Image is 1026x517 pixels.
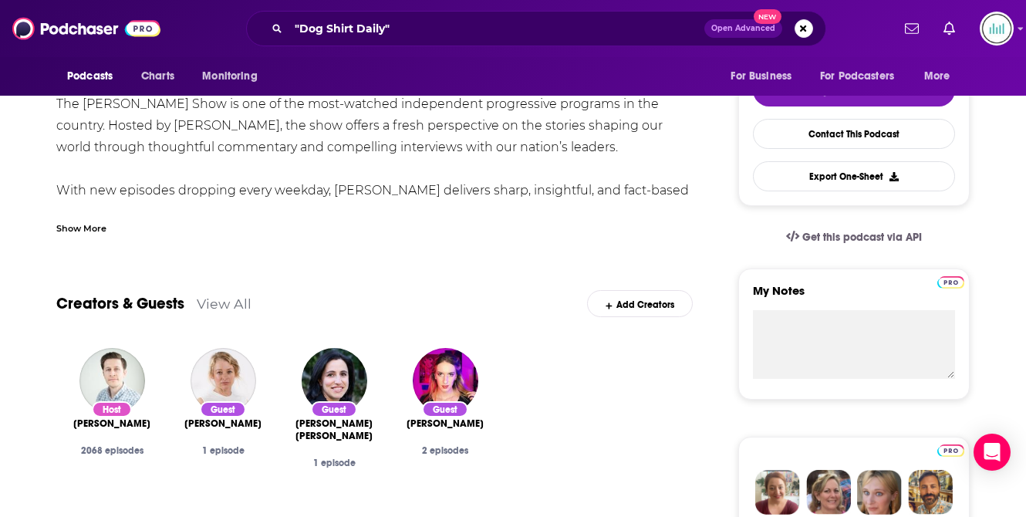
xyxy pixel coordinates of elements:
img: Emily Broad Leib [302,348,367,414]
div: The [PERSON_NAME] Show is one of the most-watched independent progressive programs in the country... [56,93,693,266]
div: Guest [200,401,246,417]
input: Search podcasts, credits, & more... [289,16,704,41]
a: Charts [131,62,184,91]
a: David Pakman [73,417,150,430]
img: Ann Neumann [191,348,256,414]
span: For Business [731,66,791,87]
div: 2068 episodes [69,445,155,456]
a: Creators & Guests [56,294,184,313]
div: Host [92,401,132,417]
button: Show profile menu [980,12,1014,46]
div: 2 episodes [402,445,488,456]
img: User Profile [980,12,1014,46]
span: [PERSON_NAME] [73,417,150,430]
img: Podchaser Pro [937,276,964,289]
span: [PERSON_NAME] [407,417,484,430]
a: Show notifications dropdown [937,15,961,42]
a: Pro website [937,274,964,289]
a: Contact This Podcast [753,119,955,149]
span: New [754,9,781,24]
a: Get this podcast via API [774,218,934,256]
a: Show notifications dropdown [899,15,925,42]
img: Jules Profile [857,470,902,515]
button: Open AdvancedNew [704,19,782,38]
img: Podchaser - Follow, Share and Rate Podcasts [12,14,160,43]
a: Emily Broad Leib [291,417,377,442]
button: open menu [56,62,133,91]
span: [PERSON_NAME] [PERSON_NAME] [291,417,377,442]
span: Open Advanced [711,25,775,32]
img: David Pakman [79,348,145,414]
div: Add Creators [587,290,693,317]
div: Guest [422,401,468,417]
div: Open Intercom Messenger [974,434,1011,471]
img: Barbara Profile [806,470,851,515]
button: open menu [913,62,970,91]
button: open menu [191,62,277,91]
button: open menu [810,62,916,91]
label: My Notes [753,283,955,310]
button: open menu [720,62,811,91]
button: Export One-Sheet [753,161,955,191]
span: Monitoring [202,66,257,87]
span: For Podcasters [820,66,894,87]
img: Sydney Profile [755,470,800,515]
a: Pro website [937,442,964,457]
div: 1 episode [291,458,377,468]
a: View All [197,296,251,312]
img: Jon Profile [908,470,953,515]
span: Get this podcast via API [802,231,922,244]
a: Ann Neumann [184,417,262,430]
img: Natalie Wynn [413,348,478,414]
span: More [924,66,950,87]
a: Natalie Wynn [407,417,484,430]
div: 1 episode [180,445,266,456]
span: Podcasts [67,66,113,87]
img: Podchaser Pro [937,444,964,457]
span: Logged in as podglomerate [980,12,1014,46]
span: Charts [141,66,174,87]
div: Guest [311,401,357,417]
span: [PERSON_NAME] [184,417,262,430]
div: Search podcasts, credits, & more... [246,11,826,46]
